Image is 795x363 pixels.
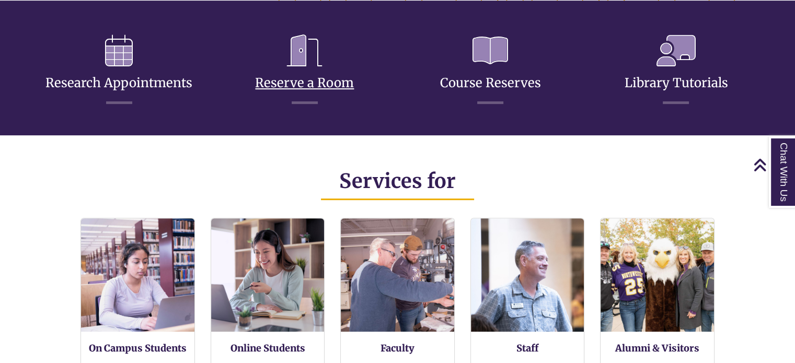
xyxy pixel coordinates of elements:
a: Reserve a Room [255,50,354,91]
img: Alumni and Visitors Services [601,218,714,332]
a: Back to Top [753,158,792,172]
img: Online Students Services [211,218,325,332]
a: Staff [516,342,538,354]
span: Services for [339,169,456,193]
a: Alumni & Visitors [615,342,699,354]
img: Faculty Resources [341,218,454,332]
img: Staff Services [471,218,584,332]
a: Library Tutorials [624,50,728,91]
a: Faculty [381,342,414,354]
a: Research Appointments [45,50,192,91]
img: On Campus Students Services [81,218,194,332]
a: On Campus Students [89,342,187,354]
a: Online Students [231,342,305,354]
a: Course Reserves [440,50,541,91]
